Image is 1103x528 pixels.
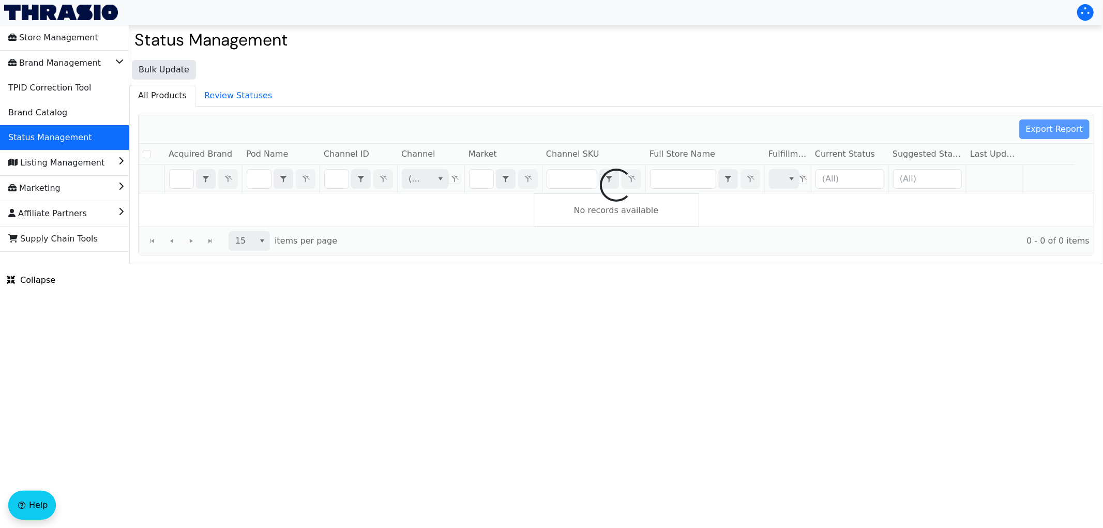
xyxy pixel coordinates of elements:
[8,104,67,121] span: Brand Catalog
[8,491,56,520] button: Help floatingactionbutton
[130,85,195,106] span: All Products
[29,499,48,511] span: Help
[8,205,87,222] span: Affiliate Partners
[8,155,104,171] span: Listing Management
[196,85,280,106] span: Review Statuses
[8,129,92,146] span: Status Management
[8,29,98,46] span: Store Management
[134,30,1098,50] h2: Status Management
[132,60,196,80] button: Bulk Update
[139,64,189,76] span: Bulk Update
[7,274,55,286] span: Collapse
[8,80,91,96] span: TPID Correction Tool
[4,5,118,20] img: Thrasio Logo
[8,180,61,197] span: Marketing
[8,231,98,247] span: Supply Chain Tools
[8,55,101,71] span: Brand Management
